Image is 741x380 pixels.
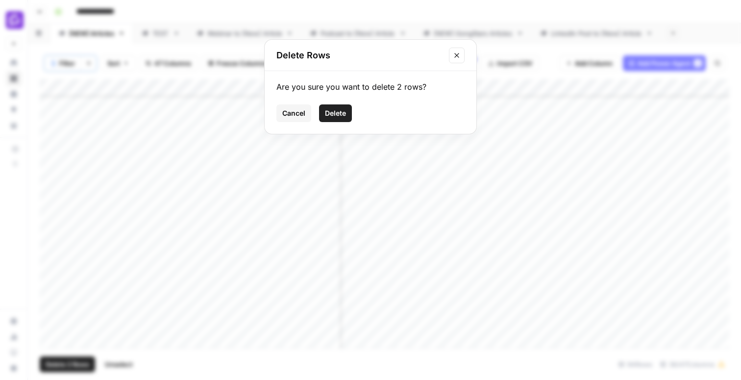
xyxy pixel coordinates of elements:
span: Cancel [282,108,305,118]
h2: Delete Rows [276,49,443,62]
span: Delete [325,108,346,118]
div: Are you sure you want to delete 2 rows? [276,81,465,93]
button: Close modal [449,48,465,63]
button: Delete [319,104,352,122]
button: Cancel [276,104,311,122]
